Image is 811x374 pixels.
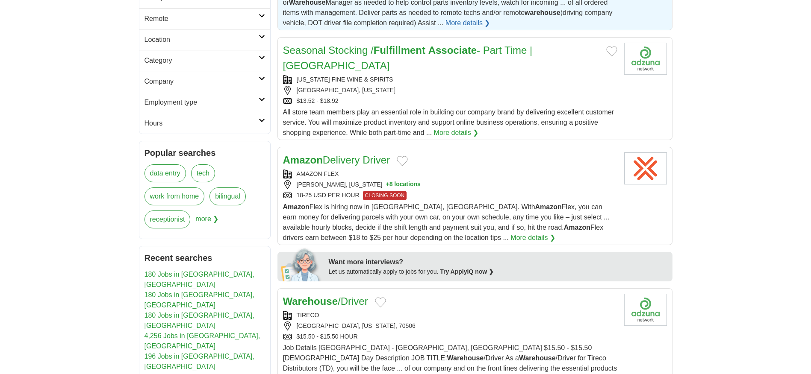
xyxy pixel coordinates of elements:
[145,97,259,108] h2: Employment type
[283,180,617,189] div: [PERSON_NAME], [US_STATE]
[145,210,191,228] a: receptionist
[139,71,270,92] a: Company
[535,203,562,210] strong: Amazon
[145,332,260,350] a: 4,256 Jobs in [GEOGRAPHIC_DATA], [GEOGRAPHIC_DATA]
[283,311,617,320] div: TIRECO
[624,152,667,184] img: Amazon Flex logo
[519,354,556,362] strong: Warehouse
[145,14,259,24] h2: Remote
[145,187,205,205] a: work from home
[606,46,617,56] button: Add to favorite jobs
[283,108,614,136] span: All store team members play an essential role in building our company brand by delivering excelle...
[428,44,477,56] strong: Associate
[145,164,186,182] a: data entry
[139,50,270,71] a: Category
[195,210,218,234] span: more ❯
[191,164,215,182] a: tech
[283,321,617,330] div: [GEOGRAPHIC_DATA], [US_STATE], 70506
[145,146,265,159] h2: Popular searches
[283,203,310,210] strong: Amazon
[139,8,270,29] a: Remote
[283,154,323,166] strong: Amazon
[434,128,479,138] a: More details ❯
[329,257,667,267] div: Want more interviews?
[283,332,617,341] div: $15.50 - $15.50 HOUR
[445,18,490,28] a: More details ❯
[145,353,254,370] a: 196 Jobs in [GEOGRAPHIC_DATA], [GEOGRAPHIC_DATA]
[329,267,667,276] div: Let us automatically apply to jobs for you.
[363,191,407,200] span: CLOSING SOON
[283,96,617,105] div: $13.52 - $18.92
[525,9,560,16] strong: warehouse
[139,92,270,113] a: Employment type
[145,251,265,264] h2: Recent searches
[283,44,533,71] a: Seasonal Stocking /Fulfillment Associate- Part Time | [GEOGRAPHIC_DATA]
[145,76,259,87] h2: Company
[283,154,390,166] a: AmazonDelivery Driver
[281,247,322,281] img: apply-iq-scientist.png
[139,29,270,50] a: Location
[447,354,484,362] strong: Warehouse
[297,170,339,177] a: AMAZON FLEX
[375,297,386,307] button: Add to favorite jobs
[145,291,254,309] a: 180 Jobs in [GEOGRAPHIC_DATA], [GEOGRAPHIC_DATA]
[145,56,259,66] h2: Category
[145,312,254,329] a: 180 Jobs in [GEOGRAPHIC_DATA], [GEOGRAPHIC_DATA]
[440,268,494,275] a: Try ApplyIQ now ❯
[374,44,425,56] strong: Fulfillment
[145,271,254,288] a: 180 Jobs in [GEOGRAPHIC_DATA], [GEOGRAPHIC_DATA]
[564,224,590,231] strong: Amazon
[397,156,408,166] button: Add to favorite jobs
[283,295,338,307] strong: Warehouse
[510,233,555,243] a: More details ❯
[209,187,246,205] a: bilingual
[283,203,610,241] span: Flex is hiring now in [GEOGRAPHIC_DATA], [GEOGRAPHIC_DATA]. With Flex, you can earn money for del...
[624,43,667,75] img: Company logo
[386,180,389,189] span: +
[283,86,617,95] div: [GEOGRAPHIC_DATA], [US_STATE]
[386,180,420,189] button: +8 locations
[145,118,259,129] h2: Hours
[283,191,617,200] div: 18-25 USD PER HOUR
[624,294,667,326] img: Company logo
[283,295,368,307] a: Warehouse/Driver
[139,113,270,134] a: Hours
[145,35,259,45] h2: Location
[283,75,617,84] div: [US_STATE] FINE WINE & SPIRITS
